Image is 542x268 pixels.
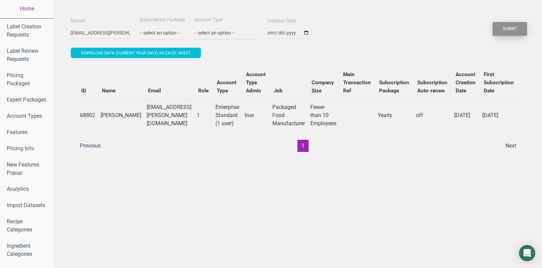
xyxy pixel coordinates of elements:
b: Job [274,88,283,94]
b: Email [148,88,161,94]
td: true [242,99,270,132]
label: Account Type [194,17,223,23]
b: Account Type Admin [246,71,266,94]
td: [DATE] [480,99,518,132]
span: Download data (current year only) as excel sheet [81,51,191,55]
b: Role [198,88,209,94]
button: Submit [493,22,527,36]
label: Subscription Package [140,17,185,23]
td: Enterprise Standard (1 user) [213,99,242,132]
td: Packaged Food Manufacturer [270,99,308,132]
button: Download data (current year only) as excel sheet [71,48,201,58]
b: ID [81,88,86,94]
b: First Subscription Date [484,71,514,94]
b: Company Size [312,80,334,94]
label: Search [70,18,85,24]
td: Fewer than 10 Employees [308,99,339,132]
td: Yearly [375,99,413,132]
b: Main Transaction Ref [343,71,371,94]
b: Subscription Auto-renew [417,80,447,94]
div: Open Intercom Messenger [519,245,535,261]
button: 1 [297,140,309,152]
b: Subscription Package [379,80,409,94]
div: Page navigation example [77,140,519,152]
td: 68802 [77,99,98,132]
b: Account Type [217,80,236,94]
td: 1 [194,99,213,132]
td: [PERSON_NAME] [98,99,144,132]
b: Name [102,88,116,94]
td: [EMAIL_ADDRESS][PERSON_NAME][DOMAIN_NAME] [144,99,194,132]
td: off [413,99,452,132]
div: Users [70,60,526,159]
td: [DATE] [452,99,480,132]
b: Account Creation Date [456,71,476,94]
label: Creation Date [267,18,296,24]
